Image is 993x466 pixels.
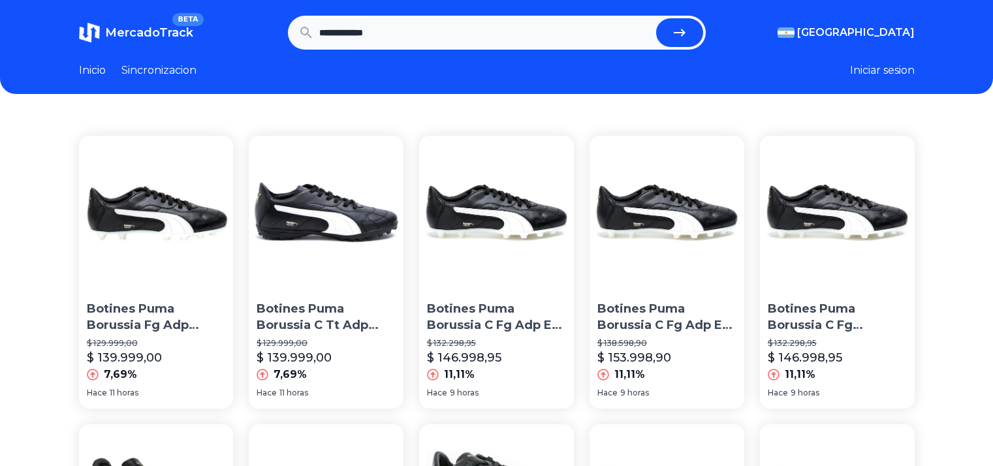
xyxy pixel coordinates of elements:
a: Inicio [79,63,106,78]
img: Botines Puma Borussia Fg Adp Futbol 11 Césped Natural [79,136,234,290]
p: Botines Puma Borussia C Fg Adp En Negro Y Blanco | Dexter [427,301,566,334]
img: Botines Puma Borussia C Fg Adiprene En Negro Y Blanco [760,136,915,290]
img: Botines Puma Borussia C Fg Adp En Negro/blanco [590,136,744,290]
img: MercadoTrack [79,22,100,43]
p: 11,11% [785,367,815,382]
a: Botines Puma Borussia C Tt Adp Futbol 5 Botines Puma Borussia C Tt Adp Futbol 5$ 129.999,00$ 139.... [249,136,403,409]
a: Botines Puma Borussia C Fg Adiprene En Negro Y BlancoBotines Puma Borussia C Fg Adiprene En Negro... [760,136,915,409]
span: 11 horas [110,388,138,398]
p: $ 146.998,95 [768,349,842,367]
a: Botines Puma Borussia C Fg Adp En Negro/blancoBotines Puma Borussia C Fg Adp En Negro/blanco$ 138... [590,136,744,409]
a: MercadoTrackBETA [79,22,193,43]
p: 7,69% [104,367,137,382]
p: $ 132.298,95 [427,338,566,349]
p: $ 146.998,95 [427,349,501,367]
span: Hace [597,388,618,398]
p: Botines Puma Borussia C Tt Adp Futbol 5 [257,301,396,334]
a: Sincronizacion [121,63,197,78]
img: Botines Puma Borussia C Fg Adp En Negro Y Blanco | Dexter [419,136,574,290]
span: Hace [427,388,447,398]
span: 11 horas [279,388,308,398]
p: $ 132.298,95 [768,338,907,349]
span: 9 horas [791,388,819,398]
p: $ 138.598,90 [597,338,736,349]
p: 11,11% [444,367,475,382]
a: Botines Puma Borussia Fg Adp Futbol 11 Césped NaturalBotines Puma Borussia Fg Adp Futbol 11 Céspe... [79,136,234,409]
span: Hace [257,388,277,398]
p: $ 129.999,00 [87,338,226,349]
span: 9 horas [620,388,649,398]
p: Botines Puma Borussia C Fg Adiprene En Negro Y Blanco [768,301,907,334]
p: $ 153.998,90 [597,349,671,367]
span: [GEOGRAPHIC_DATA] [797,25,915,40]
p: 11,11% [614,367,645,382]
button: Iniciar sesion [850,63,915,78]
p: Botines Puma Borussia C Fg Adp En Negro/blanco [597,301,736,334]
span: BETA [172,13,203,26]
span: Hace [768,388,788,398]
a: Botines Puma Borussia C Fg Adp En Negro Y Blanco | DexterBotines Puma Borussia C Fg Adp En Negro ... [419,136,574,409]
p: $ 129.999,00 [257,338,396,349]
p: $ 139.999,00 [87,349,162,367]
span: 9 horas [450,388,479,398]
p: 7,69% [274,367,307,382]
button: [GEOGRAPHIC_DATA] [778,25,915,40]
p: $ 139.999,00 [257,349,332,367]
img: Argentina [778,27,795,38]
span: Hace [87,388,107,398]
p: Botines Puma Borussia Fg Adp Futbol 11 Césped Natural [87,301,226,334]
img: Botines Puma Borussia C Tt Adp Futbol 5 [249,136,403,290]
span: MercadoTrack [105,25,193,40]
